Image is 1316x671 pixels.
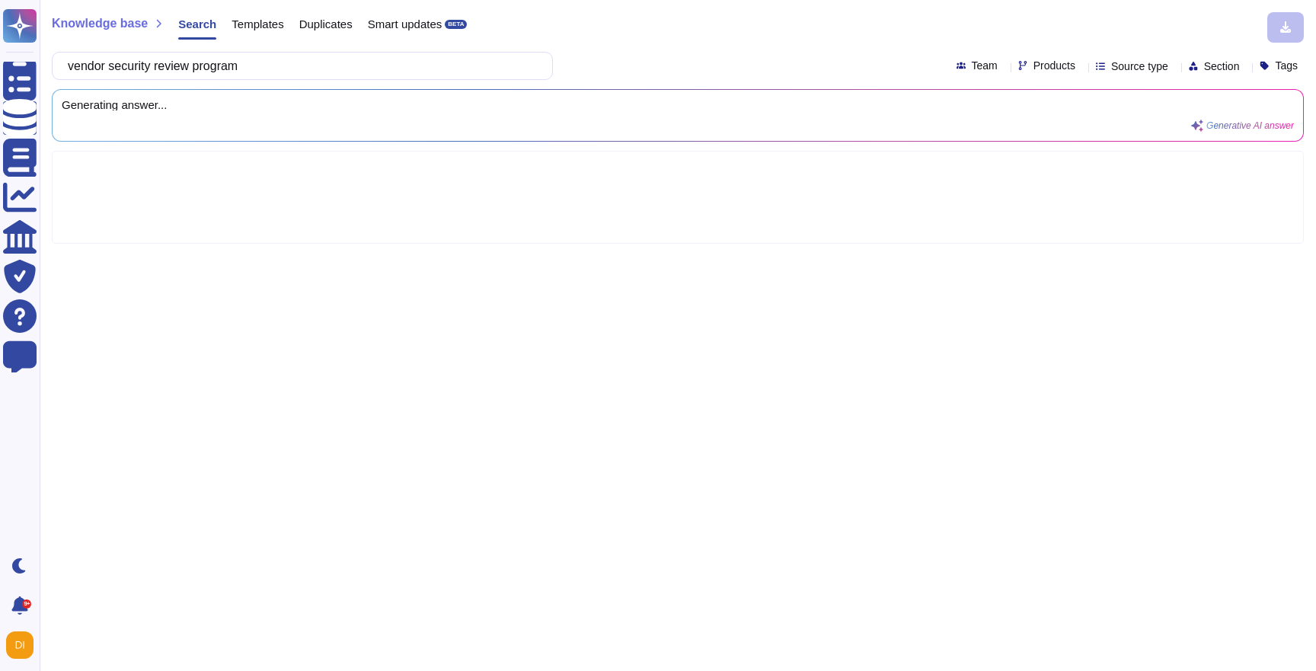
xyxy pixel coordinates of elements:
span: Products [1033,60,1075,71]
span: Generative AI answer [1206,121,1294,130]
span: Team [972,60,998,71]
span: Smart updates [368,18,442,30]
span: Source type [1111,61,1168,72]
span: Section [1204,61,1240,72]
span: Templates [232,18,283,30]
img: user [6,631,34,659]
span: Generating answer... [62,99,1294,110]
span: Knowledge base [52,18,148,30]
button: user [3,628,44,662]
div: BETA [445,20,467,29]
div: 9+ [22,599,31,609]
input: Search a question or template... [60,53,537,79]
span: Search [178,18,216,30]
span: Duplicates [299,18,353,30]
span: Tags [1275,60,1298,71]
